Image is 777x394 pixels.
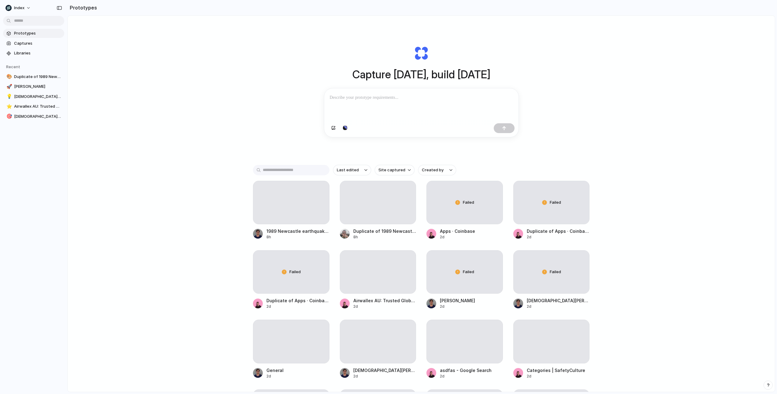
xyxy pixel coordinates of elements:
span: Airwallex AU: Trusted Global Payments & Financial Platform [14,103,62,110]
button: Site captured [375,165,415,175]
a: Failed[DEMOGRAPHIC_DATA][PERSON_NAME]2d [513,250,590,309]
div: 2d [527,374,585,379]
a: FailedDuplicate of Apps · Coinbase2d [513,181,590,240]
h1: Capture [DATE], build [DATE] [352,66,490,83]
button: 🚀 [6,84,12,90]
button: 🎯 [6,113,12,120]
span: Last edited [337,167,359,173]
span: Failed [550,269,561,275]
div: 💡 [6,93,11,100]
a: ⭐Airwallex AU: Trusted Global Payments & Financial Platform [3,102,64,111]
span: Failed [463,269,474,275]
div: Apps · Coinbase [440,228,475,234]
a: Prototypes [3,29,64,38]
a: FailedDuplicate of Apps · Coinbase2d [253,250,329,309]
a: General2d [253,320,329,379]
span: [PERSON_NAME] [14,84,62,90]
a: Captures [3,39,64,48]
a: [DEMOGRAPHIC_DATA][PERSON_NAME]2d [340,320,416,379]
div: 🚀 [6,83,11,90]
span: Failed [289,269,301,275]
div: asdfas - Google Search [440,367,492,374]
a: Libraries [3,49,64,58]
div: 2d [440,304,475,309]
span: Recent [6,64,20,69]
div: Airwallex AU: Trusted Global Payments & Financial Platform [353,297,416,304]
div: 8h [266,234,329,240]
span: Created by [422,167,444,173]
div: 1989 Newcastle earthquake - Wikipedia [266,228,329,234]
a: Categories | SafetyCulture2d [513,320,590,379]
a: 🎯[DEMOGRAPHIC_DATA][PERSON_NAME] [3,112,64,121]
a: 🎨Duplicate of 1989 Newcastle earthquake - Wikipedia [3,72,64,81]
a: 1989 Newcastle earthquake - Wikipedia8h [253,181,329,240]
span: Captures [14,40,62,46]
a: FailedApps · Coinbase2d [426,181,503,240]
div: [PERSON_NAME] [440,297,475,304]
span: Failed [463,199,474,206]
a: 💡[DEMOGRAPHIC_DATA][PERSON_NAME] [3,92,64,101]
div: 2d [266,304,329,309]
button: 💡 [6,94,12,100]
span: Index [14,5,24,11]
button: Last edited [333,165,371,175]
div: General [266,367,284,374]
div: [DEMOGRAPHIC_DATA][PERSON_NAME] [353,367,416,374]
button: ⭐ [6,103,12,110]
a: Duplicate of 1989 Newcastle earthquake - Wikipedia8h [340,181,416,240]
span: Failed [550,199,561,206]
a: 🚀[PERSON_NAME] [3,82,64,91]
div: 🎨 [6,73,11,80]
button: Created by [418,165,456,175]
div: Duplicate of Apps · Coinbase [527,228,590,234]
a: Airwallex AU: Trusted Global Payments & Financial Platform2d [340,250,416,309]
div: ⭐ [6,103,11,110]
span: Site captured [378,167,405,173]
button: Index [3,3,34,13]
span: [DEMOGRAPHIC_DATA][PERSON_NAME] [14,113,62,120]
div: 2d [353,304,416,309]
button: 🎨 [6,74,12,80]
div: 2d [353,374,416,379]
div: 2d [266,374,284,379]
span: Duplicate of 1989 Newcastle earthquake - Wikipedia [14,74,62,80]
div: Duplicate of Apps · Coinbase [266,297,329,304]
div: 2d [440,374,492,379]
span: [DEMOGRAPHIC_DATA][PERSON_NAME] [14,94,62,100]
div: Duplicate of 1989 Newcastle earthquake - Wikipedia [353,228,416,234]
a: Failed[PERSON_NAME]2d [426,250,503,309]
div: Categories | SafetyCulture [527,367,585,374]
h2: Prototypes [67,4,97,11]
a: asdfas - Google Search2d [426,320,503,379]
div: 2d [527,234,590,240]
div: [DEMOGRAPHIC_DATA][PERSON_NAME] [527,297,590,304]
div: 2d [527,304,590,309]
div: 2d [440,234,475,240]
span: Prototypes [14,30,62,36]
div: 🎯 [6,113,11,120]
span: Libraries [14,50,62,56]
div: 8h [353,234,416,240]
